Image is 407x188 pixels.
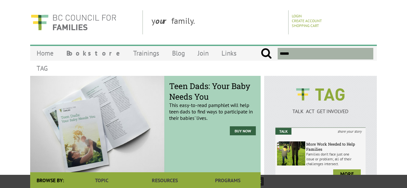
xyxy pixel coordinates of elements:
a: Join [191,46,215,61]
i: share your story [334,128,366,135]
input: Submit [261,48,272,59]
h6: More Work Needed to Help Families [306,141,364,152]
strong: our [155,15,171,26]
img: BC Council for FAMILIES [30,10,117,34]
a: Shopping Cart [292,23,319,28]
a: TALK ACT GET INVOLVED [275,102,366,114]
a: Trainings [127,46,166,61]
div: y family. [146,10,289,34]
em: Talk [275,128,291,135]
img: BCCF's TAG Logo [291,82,349,107]
a: more [333,169,361,178]
a: Create Account [292,18,322,23]
a: Login [292,13,302,18]
p: Families don’t face just one issue or problem; all of their challenges intersect. [306,152,364,166]
a: Buy Now [230,126,256,135]
a: Home [30,46,60,61]
a: Blog [166,46,191,61]
span: Teen Dads: Your Baby Needs You [169,81,256,102]
a: Links [215,46,243,61]
p: This easy-to-read pamphlet will help teen dads to find ways to participate in their babies' lives. [169,86,256,121]
a: TAG [30,61,54,76]
a: Bookstore [60,46,127,61]
p: TALK ACT GET INVOLVED [275,108,366,114]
